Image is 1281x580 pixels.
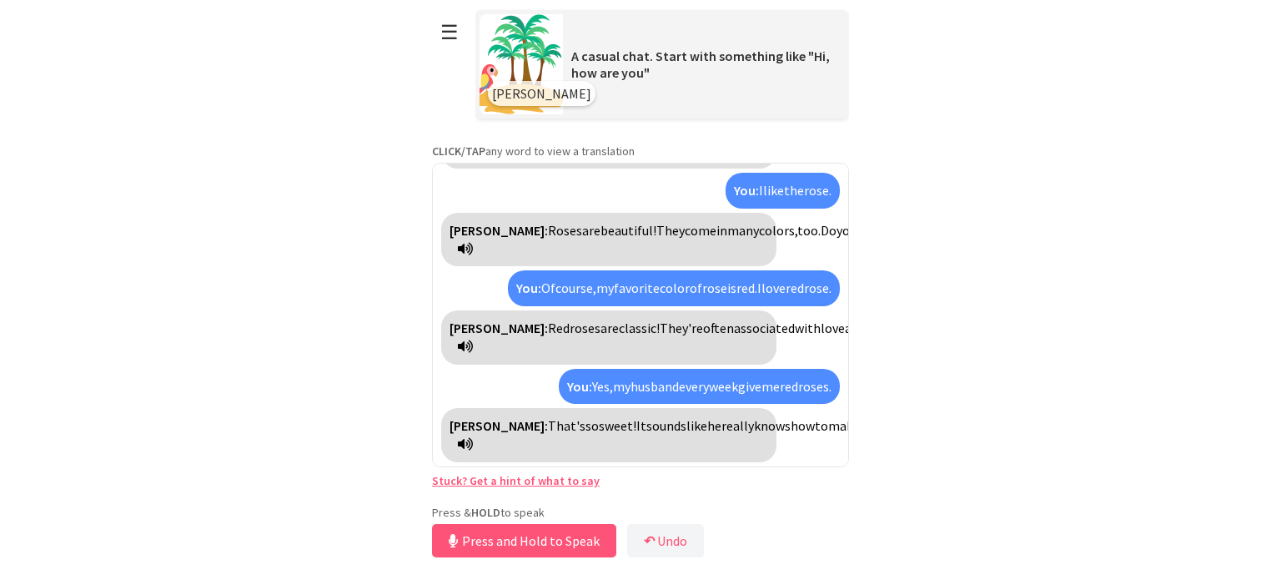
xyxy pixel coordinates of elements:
span: sounds [646,417,686,434]
span: red [786,280,804,296]
strong: [PERSON_NAME]: [450,417,548,434]
span: That's [548,417,585,434]
p: Press & to speak [432,505,849,520]
span: I [757,280,761,296]
span: Red [548,320,570,336]
span: my [613,378,630,395]
span: to [815,417,828,434]
span: love [761,280,786,296]
div: Click to translate [508,270,840,305]
p: any word to view a translation [432,144,849,159]
span: and [845,320,866,336]
span: too. [797,222,821,239]
span: rose [702,280,727,296]
span: They [656,222,685,239]
span: roses. [798,378,831,395]
strong: [PERSON_NAME]: [450,222,548,239]
div: Click to translate [726,173,840,208]
span: husband [630,378,679,395]
span: colors, [759,222,797,239]
span: It [636,417,646,434]
strong: [PERSON_NAME]: [450,320,548,336]
span: classic! [619,320,660,336]
span: rose. [804,182,831,199]
span: sweet! [599,417,636,434]
b: ↶ [644,532,655,549]
span: [PERSON_NAME] [492,85,591,102]
span: in [716,222,727,239]
strong: You: [734,182,759,199]
span: Of [541,280,555,296]
button: ↶Undo [627,524,704,557]
button: Press and Hold to Speak [432,524,616,557]
span: give [738,378,761,395]
strong: HOLD [471,505,500,520]
span: Roses [548,222,582,239]
div: Click to translate [559,369,840,404]
span: really [721,417,754,434]
span: make [828,417,860,434]
img: Scenario Image [480,14,563,114]
span: of [690,280,702,296]
button: ☰ [432,11,467,53]
span: come [685,222,716,239]
span: many [727,222,759,239]
span: roses [570,320,600,336]
span: course, [555,280,596,296]
span: favorite [614,280,660,296]
div: Click to translate [441,408,776,462]
span: knows [754,417,791,434]
span: are [582,222,600,239]
span: are [600,320,619,336]
span: how [791,417,815,434]
span: with [795,320,821,336]
span: he [707,417,721,434]
span: is [727,280,736,296]
span: They're [660,320,703,336]
strong: CLICK/TAP [432,144,485,159]
span: so [585,417,599,434]
span: every [679,378,709,395]
span: like [686,417,707,434]
span: Yes, [592,378,613,395]
strong: You: [516,280,541,296]
span: A casual chat. Start with something like "Hi, how are you" [571,48,830,81]
span: associated [734,320,795,336]
span: week [709,378,738,395]
span: the [784,182,804,199]
span: color [660,280,690,296]
span: rose. [804,280,831,296]
span: red. [736,280,757,296]
div: Click to translate [441,213,776,267]
div: Click to translate [441,310,776,365]
span: Do [821,222,836,239]
span: red [780,378,798,395]
span: my [596,280,614,296]
span: I [759,182,763,199]
span: often [703,320,734,336]
span: beautiful! [600,222,656,239]
span: love [821,320,845,336]
a: Stuck? Get a hint of what to say [432,473,600,488]
span: like [763,182,784,199]
span: me [761,378,780,395]
span: you [836,222,857,239]
strong: You: [567,378,592,395]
